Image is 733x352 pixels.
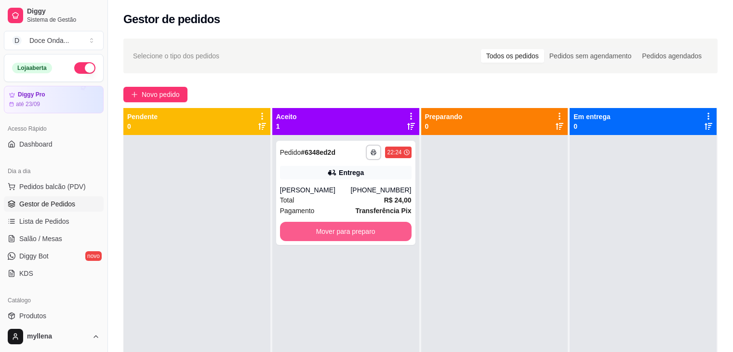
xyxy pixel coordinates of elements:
[276,112,297,122] p: Aceito
[29,36,69,45] div: Doce Onda ...
[384,196,412,204] strong: R$ 24,00
[4,214,104,229] a: Lista de Pedidos
[573,122,610,131] p: 0
[133,51,219,61] span: Selecione o tipo dos pedidos
[131,91,138,98] span: plus
[544,49,637,63] div: Pedidos sem agendamento
[4,31,104,50] button: Select a team
[19,234,62,244] span: Salão / Mesas
[4,121,104,136] div: Acesso Rápido
[19,217,69,226] span: Lista de Pedidos
[27,16,100,24] span: Sistema de Gestão
[123,87,187,102] button: Novo pedido
[19,311,46,321] span: Produtos
[356,207,412,215] strong: Transferência Pix
[4,196,104,212] a: Gestor de Pedidos
[19,199,75,209] span: Gestor de Pedidos
[74,62,95,74] button: Alterar Status
[387,149,401,156] div: 22:24
[127,112,158,122] p: Pendente
[339,168,364,177] div: Entrega
[142,89,180,100] span: Novo pedido
[4,136,104,152] a: Dashboard
[4,163,104,179] div: Dia a dia
[4,308,104,324] a: Produtos
[280,195,294,205] span: Total
[280,222,412,241] button: Mover para preparo
[4,325,104,348] button: myllena
[4,86,104,113] a: Diggy Proaté 23/09
[18,91,45,98] article: Diggy Pro
[4,231,104,246] a: Salão / Mesas
[4,266,104,281] a: KDS
[19,269,33,278] span: KDS
[19,251,49,261] span: Diggy Bot
[280,185,351,195] div: [PERSON_NAME]
[301,149,335,156] strong: # 6348ed2d
[481,49,544,63] div: Todos os pedidos
[425,122,463,131] p: 0
[127,122,158,131] p: 0
[4,179,104,194] button: Pedidos balcão (PDV)
[16,100,40,108] article: até 23/09
[4,293,104,308] div: Catálogo
[27,332,88,341] span: myllena
[425,112,463,122] p: Preparando
[350,185,411,195] div: [PHONE_NUMBER]
[19,139,53,149] span: Dashboard
[27,7,100,16] span: Diggy
[4,248,104,264] a: Diggy Botnovo
[123,12,220,27] h2: Gestor de pedidos
[280,149,301,156] span: Pedido
[637,49,707,63] div: Pedidos agendados
[4,4,104,27] a: DiggySistema de Gestão
[12,63,52,73] div: Loja aberta
[12,36,22,45] span: D
[276,122,297,131] p: 1
[280,205,315,216] span: Pagamento
[19,182,86,191] span: Pedidos balcão (PDV)
[573,112,610,122] p: Em entrega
